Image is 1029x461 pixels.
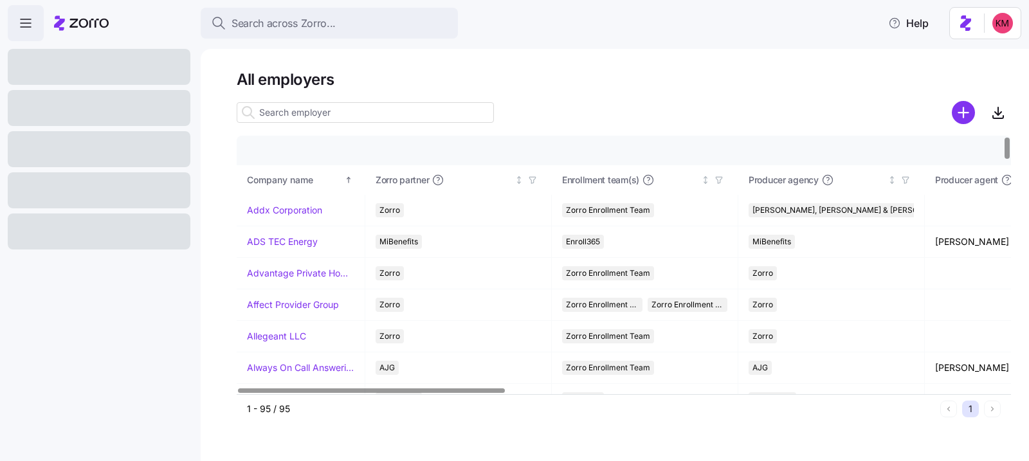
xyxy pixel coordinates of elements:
[752,235,791,249] span: MiBenefits
[379,235,418,249] span: MiBenefits
[940,401,957,417] button: Previous page
[566,203,650,217] span: Zorro Enrollment Team
[247,267,354,280] a: Advantage Private Home Care
[201,8,458,39] button: Search across Zorro...
[935,174,998,186] span: Producer agent
[379,329,400,343] span: Zorro
[749,174,819,186] span: Producer agency
[379,266,400,280] span: Zorro
[365,165,552,195] th: Zorro partnerNot sorted
[237,102,494,123] input: Search employer
[566,235,600,249] span: Enroll365
[379,298,400,312] span: Zorro
[752,298,773,312] span: Zorro
[701,176,710,185] div: Not sorted
[752,266,773,280] span: Zorro
[566,298,639,312] span: Zorro Enrollment Team
[562,174,639,186] span: Enrollment team(s)
[247,402,935,415] div: 1 - 95 / 95
[514,176,524,185] div: Not sorted
[232,15,336,32] span: Search across Zorro...
[752,361,768,375] span: AJG
[344,176,353,185] div: Sorted ascending
[878,10,939,36] button: Help
[379,361,395,375] span: AJG
[247,393,341,406] a: American Salon Group
[247,173,342,187] div: Company name
[888,15,929,31] span: Help
[566,266,650,280] span: Zorro Enrollment Team
[952,101,975,124] svg: add icon
[752,203,952,217] span: [PERSON_NAME], [PERSON_NAME] & [PERSON_NAME]
[247,204,322,217] a: Addx Corporation
[247,361,354,374] a: Always On Call Answering Service
[962,401,979,417] button: 1
[888,176,897,185] div: Not sorted
[566,361,650,375] span: Zorro Enrollment Team
[738,165,925,195] th: Producer agencyNot sorted
[752,329,773,343] span: Zorro
[651,298,724,312] span: Zorro Enrollment Experts
[984,401,1001,417] button: Next page
[237,165,365,195] th: Company nameSorted ascending
[247,330,306,343] a: Allegeant LLC
[237,69,1011,89] h1: All employers
[376,174,429,186] span: Zorro partner
[247,235,318,248] a: ADS TEC Energy
[566,329,650,343] span: Zorro Enrollment Team
[379,203,400,217] span: Zorro
[552,165,738,195] th: Enrollment team(s)Not sorted
[992,13,1013,33] img: 8fbd33f679504da1795a6676107ffb9e
[247,298,339,311] a: Affect Provider Group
